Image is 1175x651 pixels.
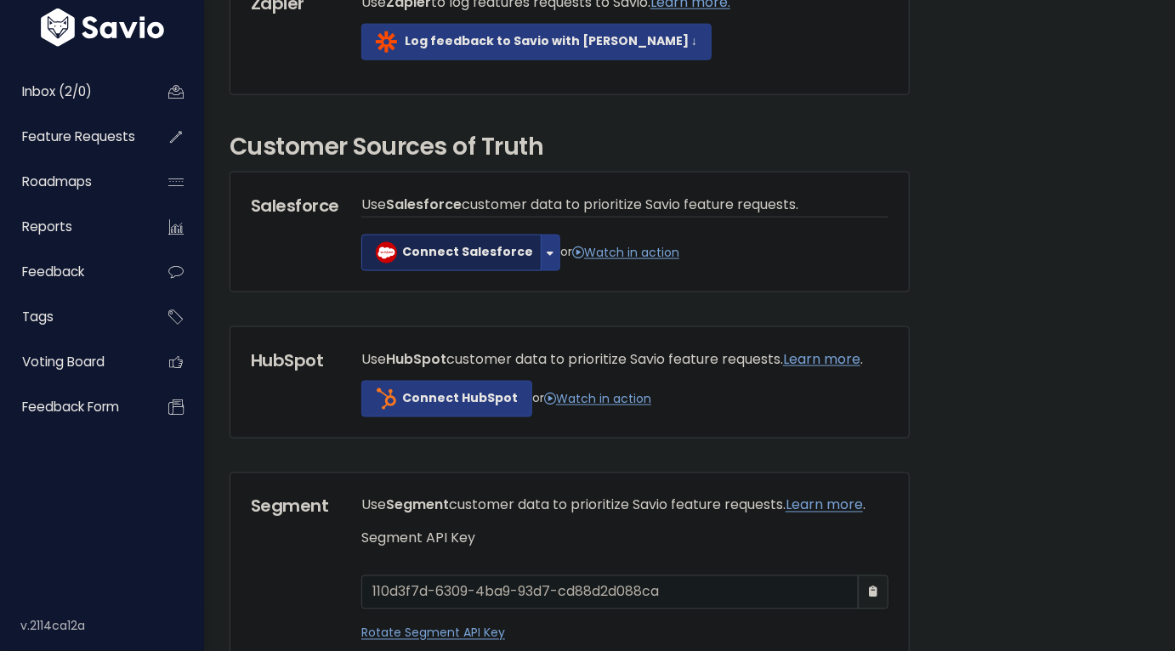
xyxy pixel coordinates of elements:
[22,308,54,325] span: Tags
[4,252,141,292] a: Feedback
[22,263,84,280] span: Feedback
[251,348,336,373] h5: HubSpot
[386,349,446,369] span: HubSpot
[4,162,141,201] a: Roadmaps
[22,398,119,416] span: Feedback form
[22,218,72,235] span: Reports
[376,31,397,53] img: zapier-logomark.4c254df5a20f.png
[349,193,901,272] div: or
[361,348,888,372] p: Use customer data to prioritize Savio feature requests. .
[361,527,475,552] label: Segment API Key
[230,129,1149,165] h3: Customer Sources of Truth
[37,8,168,47] img: logo-white.9d6f32f41409.svg
[572,244,679,261] a: Watch in action
[386,495,449,515] span: Segment
[4,207,141,246] a: Reports
[376,388,397,410] img: hubspot-sprocket-web-color.a5df7d919a38.png
[402,244,533,261] b: Connect Salesforce
[22,127,135,145] span: Feature Requests
[786,495,863,515] a: Learn more
[376,242,397,263] img: salesforce-icon.deb8f6f1a988.png
[544,390,651,407] a: Watch in action
[402,390,518,407] b: Connect HubSpot
[405,32,697,49] b: Log feedback to Savio with [PERSON_NAME] ↓
[361,235,542,271] a: Connect Salesforce
[4,72,141,111] a: Inbox (2/0)
[251,193,336,218] h5: Salesforce
[361,24,712,60] a: Log feedback to Savio with [PERSON_NAME] ↓
[22,82,92,100] span: Inbox (2/0)
[251,494,336,519] h5: Segment
[783,349,860,369] a: Learn more
[20,604,204,648] div: v.2114ca12a
[386,195,462,214] span: Salesforce
[361,381,888,417] p: or
[361,494,888,518] p: Use customer data to prioritize Savio feature requests. .
[22,173,92,190] span: Roadmaps
[361,193,888,218] p: Use customer data to prioritize Savio feature requests.
[4,117,141,156] a: Feature Requests
[4,388,141,427] a: Feedback form
[4,342,141,382] a: Voting Board
[4,297,141,337] a: Tags
[22,353,105,371] span: Voting Board
[361,625,505,642] a: Rotate Segment API Key
[361,381,532,417] a: Connect HubSpot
